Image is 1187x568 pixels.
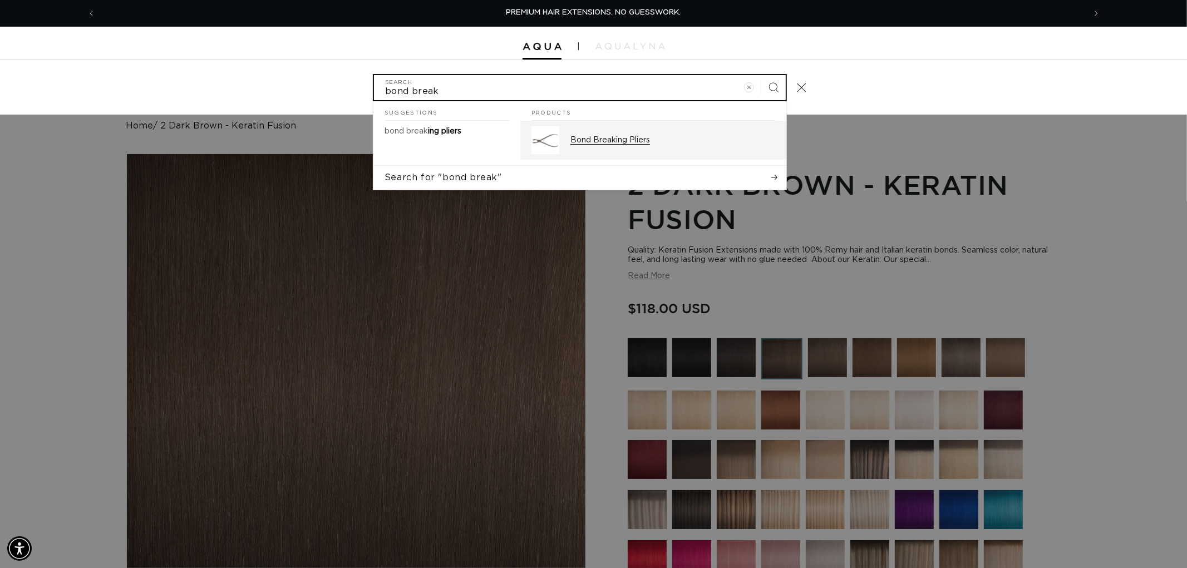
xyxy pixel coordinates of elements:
a: Bond Breaking Pliers [520,121,786,160]
span: PREMIUM HAIR EXTENSIONS. NO GUESSWORK. [506,9,681,16]
img: Bond Breaking Pliers [531,126,559,154]
p: bond breaking pliers [385,126,461,136]
mark: bond break [385,127,428,135]
h2: Products [531,101,775,121]
button: Search [761,75,786,100]
p: Bond Breaking Pliers [570,135,775,145]
img: aqualyna.com [595,43,665,50]
button: Previous announcement [79,3,104,24]
button: Close [789,75,814,100]
span: Search for "bond break" [385,171,502,184]
span: ing pliers [428,127,461,135]
button: Next announcement [1084,3,1109,24]
h2: Suggestions [385,101,509,121]
iframe: Chat Widget [1032,448,1187,568]
button: Clear search term [737,75,761,100]
img: Aqua Hair Extensions [523,43,562,51]
a: bond breaking pliers [373,121,520,142]
div: Accessibility Menu [7,536,32,561]
input: Search [374,75,786,100]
